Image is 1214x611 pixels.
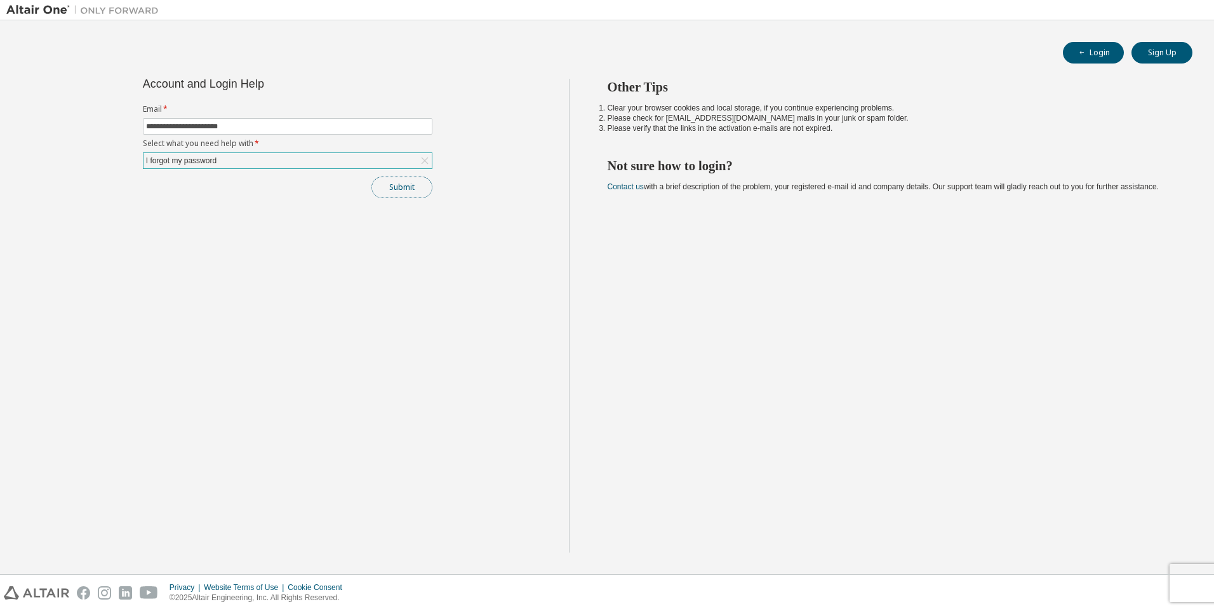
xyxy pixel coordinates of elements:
[1063,42,1124,64] button: Login
[371,177,432,198] button: Submit
[119,586,132,600] img: linkedin.svg
[77,586,90,600] img: facebook.svg
[143,153,432,168] div: I forgot my password
[143,104,432,114] label: Email
[1131,42,1192,64] button: Sign Up
[170,582,204,593] div: Privacy
[608,79,1170,95] h2: Other Tips
[6,4,165,17] img: Altair One
[143,79,375,89] div: Account and Login Help
[608,113,1170,123] li: Please check for [EMAIL_ADDRESS][DOMAIN_NAME] mails in your junk or spam folder.
[608,123,1170,133] li: Please verify that the links in the activation e-mails are not expired.
[144,154,218,168] div: I forgot my password
[608,103,1170,113] li: Clear your browser cookies and local storage, if you continue experiencing problems.
[204,582,288,593] div: Website Terms of Use
[98,586,111,600] img: instagram.svg
[288,582,349,593] div: Cookie Consent
[608,158,1170,174] h2: Not sure how to login?
[608,182,1159,191] span: with a brief description of the problem, your registered e-mail id and company details. Our suppo...
[608,182,644,191] a: Contact us
[143,138,432,149] label: Select what you need help with
[140,586,158,600] img: youtube.svg
[4,586,69,600] img: altair_logo.svg
[170,593,350,603] p: © 2025 Altair Engineering, Inc. All Rights Reserved.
